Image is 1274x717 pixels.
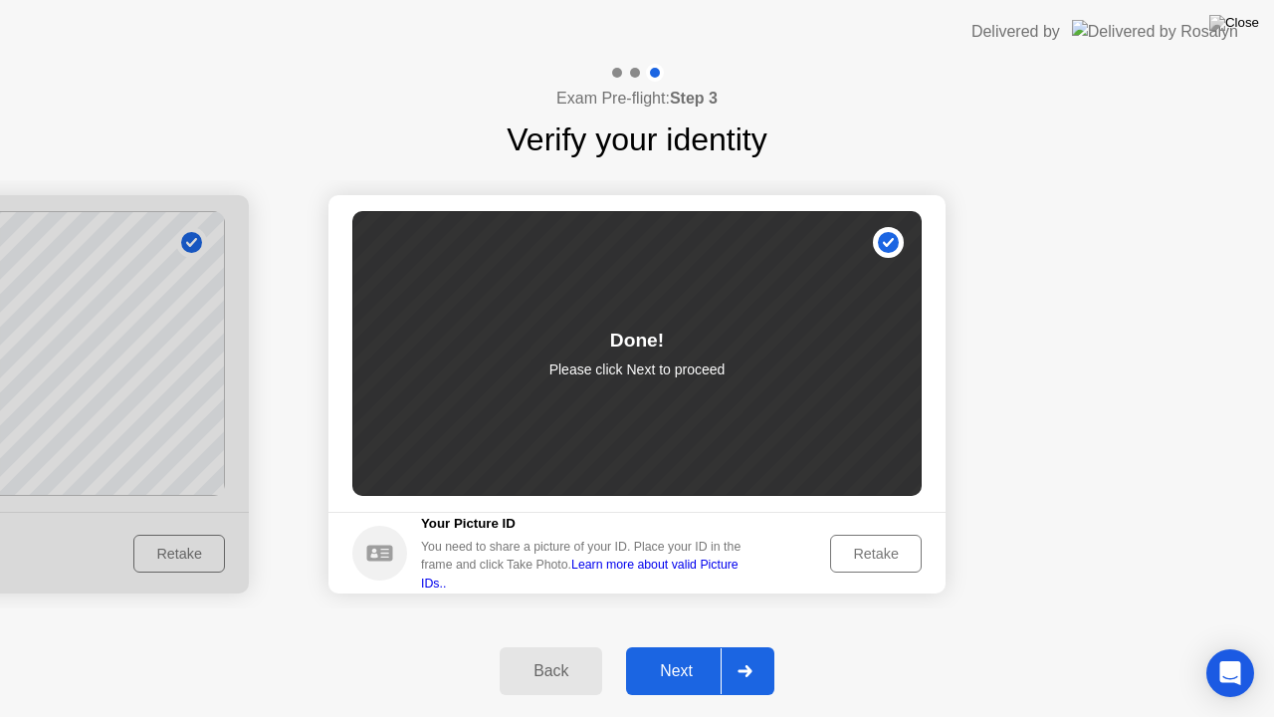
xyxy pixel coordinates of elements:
[549,359,726,380] p: Please click Next to proceed
[1072,20,1238,43] img: Delivered by Rosalyn
[610,327,664,356] div: Done!
[556,87,718,111] h4: Exam Pre-flight:
[506,662,596,680] div: Back
[500,647,602,695] button: Back
[670,90,718,107] b: Step 3
[632,662,721,680] div: Next
[1209,15,1259,31] img: Close
[837,546,915,562] div: Retake
[421,514,755,534] h5: Your Picture ID
[626,647,774,695] button: Next
[830,535,922,573] button: Retake
[421,558,739,590] a: Learn more about valid Picture IDs..
[1206,649,1254,697] div: Open Intercom Messenger
[421,538,755,593] div: You need to share a picture of your ID. Place your ID in the frame and click Take Photo.
[507,116,766,163] h1: Verify your identity
[971,20,1060,44] div: Delivered by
